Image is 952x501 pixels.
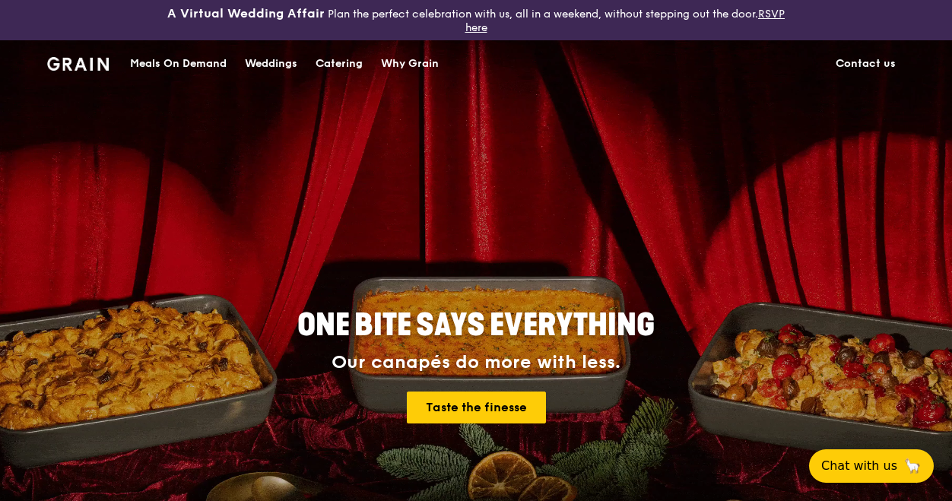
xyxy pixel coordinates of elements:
[47,57,109,71] img: Grain
[159,6,794,34] div: Plan the perfect celebration with us, all in a weekend, without stepping out the door.
[809,449,934,483] button: Chat with us🦙
[407,392,546,423] a: Taste the finesse
[236,41,306,87] a: Weddings
[297,307,655,344] span: ONE BITE SAYS EVERYTHING
[306,41,372,87] a: Catering
[167,6,325,21] h3: A Virtual Wedding Affair
[130,41,227,87] div: Meals On Demand
[372,41,448,87] a: Why Grain
[202,352,750,373] div: Our canapés do more with less.
[465,8,785,34] a: RSVP here
[47,40,109,85] a: GrainGrain
[316,41,363,87] div: Catering
[827,41,905,87] a: Contact us
[903,457,922,475] span: 🦙
[821,457,897,475] span: Chat with us
[245,41,297,87] div: Weddings
[381,41,439,87] div: Why Grain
